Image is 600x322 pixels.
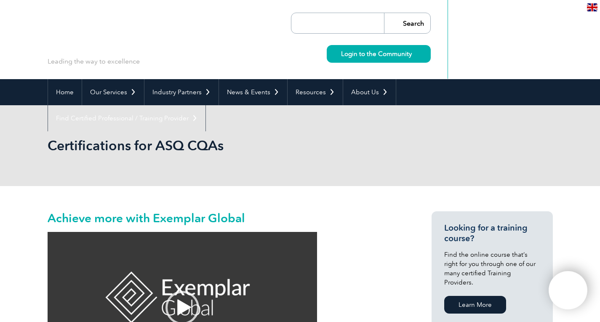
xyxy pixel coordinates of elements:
[219,79,287,105] a: News & Events
[48,57,140,66] p: Leading the way to excellence
[444,223,540,244] h3: Looking for a training course?
[288,79,343,105] a: Resources
[412,51,416,56] img: svg+xml;nitro-empty-id=MzU0OjIyMw==-1;base64,PHN2ZyB2aWV3Qm94PSIwIDAgMTEgMTEiIHdpZHRoPSIxMSIgaGVp...
[144,79,219,105] a: Industry Partners
[82,79,144,105] a: Our Services
[384,13,430,33] input: Search
[557,280,579,301] img: svg+xml;nitro-empty-id=ODY5OjExNg==-1;base64,PHN2ZyB2aWV3Qm94PSIwIDAgNDAwIDQwMCIgd2lkdGg9IjQwMCIg...
[327,45,431,63] a: Login to the Community
[48,105,205,131] a: Find Certified Professional / Training Provider
[444,296,506,314] a: Learn More
[587,3,597,11] img: en
[444,250,540,287] p: Find the online course that’s right for you through one of our many certified Training Providers.
[343,79,396,105] a: About Us
[48,211,401,225] h2: Achieve more with Exemplar Global
[48,79,82,105] a: Home
[48,139,401,152] h2: Certifications for ASQ CQAs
